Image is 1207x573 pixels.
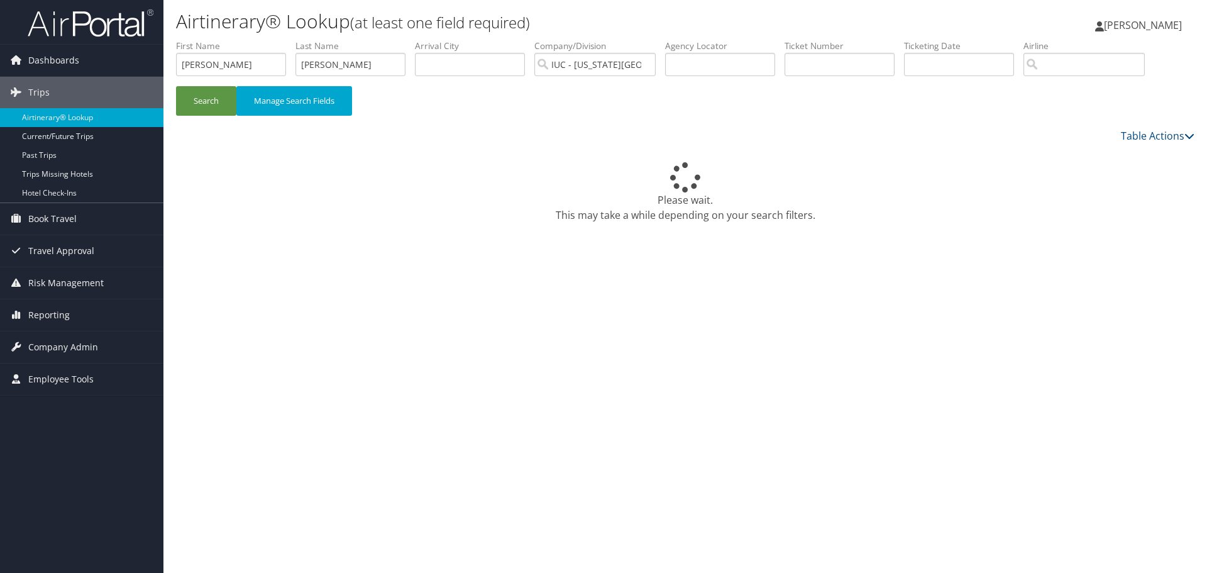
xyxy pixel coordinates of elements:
[28,8,153,38] img: airportal-logo.png
[28,299,70,331] span: Reporting
[665,40,785,52] label: Agency Locator
[176,8,855,35] h1: Airtinerary® Lookup
[176,40,295,52] label: First Name
[904,40,1023,52] label: Ticketing Date
[1121,129,1194,143] a: Table Actions
[28,331,98,363] span: Company Admin
[1023,40,1154,52] label: Airline
[28,77,50,108] span: Trips
[176,162,1194,223] div: Please wait. This may take a while depending on your search filters.
[236,86,352,116] button: Manage Search Fields
[295,40,415,52] label: Last Name
[28,45,79,76] span: Dashboards
[28,235,94,267] span: Travel Approval
[176,86,236,116] button: Search
[28,203,77,235] span: Book Travel
[1104,18,1182,32] span: [PERSON_NAME]
[28,364,94,395] span: Employee Tools
[1095,6,1194,44] a: [PERSON_NAME]
[28,267,104,299] span: Risk Management
[350,12,530,33] small: (at least one field required)
[785,40,904,52] label: Ticket Number
[534,40,665,52] label: Company/Division
[415,40,534,52] label: Arrival City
